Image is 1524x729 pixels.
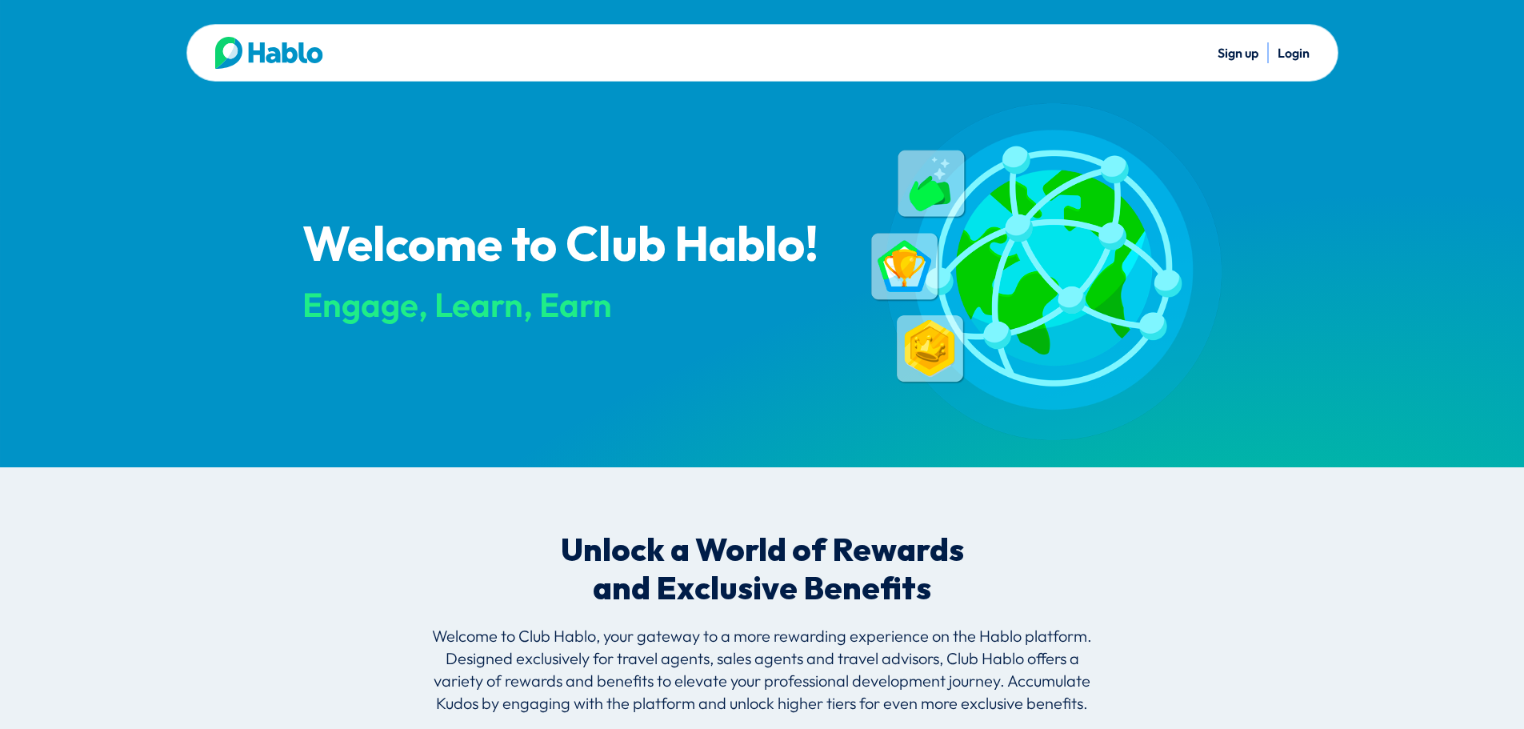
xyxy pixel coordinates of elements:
div: Engage, Learn, Earn [302,286,843,323]
a: Login [1278,45,1310,61]
img: Hablo logo main 2 [215,37,323,69]
p: Welcome to Club Hablo! [302,220,843,273]
p: Unlock a World of Rewards and Exclusive Benefits [548,532,977,609]
a: Sign up [1218,45,1258,61]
